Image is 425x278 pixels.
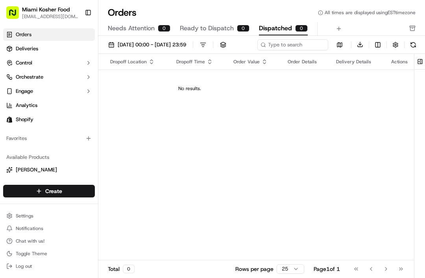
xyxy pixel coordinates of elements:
[295,25,308,32] div: 0
[108,6,137,19] h1: Orders
[3,99,95,112] a: Analytics
[16,225,43,232] span: Notifications
[3,261,95,272] button: Log out
[105,39,190,50] button: [DATE] 00:00 - [DATE] 23:59
[408,39,419,50] button: Refresh
[6,166,92,173] a: [PERSON_NAME]
[314,265,340,273] div: Page 1 of 1
[85,122,88,128] span: •
[8,31,143,44] p: Welcome 👋
[67,177,73,183] div: 💻
[108,24,155,33] span: Needs Attention
[288,59,323,65] div: Order Details
[8,177,14,183] div: 📗
[257,39,328,50] input: Type to search
[118,41,186,48] span: [DATE] 00:00 - [DATE] 23:59
[134,77,143,87] button: Start new chat
[180,24,234,33] span: Ready to Dispatch
[122,101,143,110] button: See all
[336,59,379,65] div: Delivery Details
[3,57,95,69] button: Control
[65,143,68,149] span: •
[16,59,32,66] span: Control
[110,59,164,65] div: Dropoff Location
[70,143,88,149] span: 28 באוג׳
[35,75,129,83] div: Start new chat
[5,173,63,187] a: 📗Knowledge Base
[8,75,22,89] img: 1736555255976-a54dd68f-1ca7-489b-9aae-adbdc363a1c4
[3,3,81,22] button: Miami Kosher Food[EMAIL_ADDRESS][DOMAIN_NAME]
[3,248,95,259] button: Toggle Theme
[78,195,95,201] span: Pylon
[16,238,44,244] span: Chat with us!
[6,116,13,123] img: Shopify logo
[20,51,142,59] input: Got a question? Start typing here...
[90,122,108,128] span: 28 באוג׳
[16,74,43,81] span: Orchestrate
[16,31,31,38] span: Orders
[3,151,95,164] div: Available Products
[24,143,64,149] span: [PERSON_NAME]
[3,85,95,98] button: Engage
[45,187,62,195] span: Create
[74,176,126,184] span: API Documentation
[8,136,20,148] img: Mordechai Gabay
[123,265,135,273] div: 0
[24,122,84,128] span: Wisdom [PERSON_NAME]
[8,114,20,130] img: Wisdom Oko
[233,59,275,65] div: Order Value
[3,42,95,55] a: Deliveries
[235,265,273,273] p: Rows per page
[22,13,78,20] button: [EMAIL_ADDRESS][DOMAIN_NAME]
[35,83,108,89] div: We're available if you need us!
[3,185,95,197] button: Create
[16,116,33,123] span: Shopify
[55,195,95,201] a: Powered byPylon
[325,9,416,16] span: All times are displayed using EST timezone
[16,88,33,95] span: Engage
[63,173,129,187] a: 💻API Documentation
[259,24,292,33] span: Dispatched
[3,164,95,176] button: [PERSON_NAME]
[108,265,135,273] div: Total
[3,223,95,234] button: Notifications
[391,59,408,65] div: Actions
[16,45,38,52] span: Deliveries
[158,25,170,32] div: 0
[16,102,37,109] span: Analytics
[3,71,95,83] button: Orchestrate
[17,75,31,89] img: 8571987876998_91fb9ceb93ad5c398215_72.jpg
[237,25,249,32] div: 0
[16,250,47,257] span: Toggle Theme
[8,8,24,24] img: Nash
[3,113,95,126] a: Shopify
[16,122,22,129] img: 1736555255976-a54dd68f-1ca7-489b-9aae-adbdc363a1c4
[16,176,60,184] span: Knowledge Base
[3,132,95,145] div: Favorites
[3,28,95,41] a: Orders
[22,6,70,13] button: Miami Kosher Food
[3,210,95,221] button: Settings
[16,166,57,173] span: [PERSON_NAME]
[3,236,95,247] button: Chat with us!
[8,102,53,109] div: Past conversations
[16,263,32,269] span: Log out
[176,59,221,65] div: Dropoff Time
[16,213,33,219] span: Settings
